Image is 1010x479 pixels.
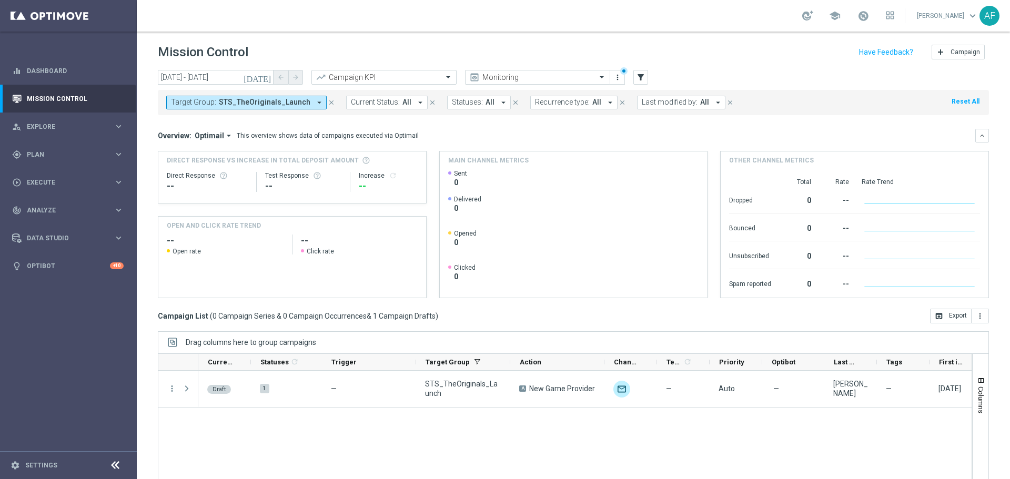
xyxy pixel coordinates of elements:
span: A [519,385,526,392]
i: close [429,99,436,106]
div: Row Groups [186,338,316,346]
span: Opened [454,229,477,238]
i: more_vert [976,312,984,320]
button: Recurrence type: All arrow_drop_down [530,96,618,109]
span: 0 [454,203,481,213]
div: track_changes Analyze keyboard_arrow_right [12,206,124,215]
button: more_vert [167,384,177,393]
i: refresh [389,171,397,180]
span: Columns [977,386,985,413]
span: Trigger [331,358,357,366]
div: AF [979,6,999,26]
i: arrow_drop_down [605,98,615,107]
div: -- [265,180,341,192]
span: Statuses: [452,98,483,107]
span: Click rate [307,247,334,256]
span: school [829,10,841,22]
div: -- [824,191,849,208]
h4: OPEN AND CLICK RATE TREND [167,221,261,230]
i: close [726,99,734,106]
button: filter_alt [633,70,648,85]
div: lightbulb Optibot +10 [12,262,124,270]
h2: -- [167,235,284,247]
div: Analyze [12,206,114,215]
div: Mission Control [12,85,124,113]
span: STS_TheOriginals_Launch [425,379,501,398]
div: gps_fixed Plan keyboard_arrow_right [12,150,124,159]
span: Optibot [772,358,795,366]
div: This overview shows data of campaigns executed via Optimail [237,131,419,140]
span: Plan [27,151,114,158]
span: — [886,384,892,393]
i: arrow_forward [292,74,299,81]
div: equalizer Dashboard [12,67,124,75]
h4: Main channel metrics [448,156,529,165]
a: Mission Control [27,85,124,113]
span: Auto [719,384,735,393]
div: 0 [784,274,811,291]
i: keyboard_arrow_right [114,149,124,159]
i: lightbulb [12,261,22,271]
span: & [367,312,371,320]
button: close [327,97,336,108]
i: keyboard_arrow_right [114,177,124,187]
div: 0 [784,219,811,236]
div: Optibot [12,252,124,280]
i: keyboard_arrow_down [978,132,986,139]
span: — [331,384,337,393]
i: arrow_back [277,74,285,81]
button: Target Group: STS_TheOriginals_Launch arrow_drop_down [166,96,327,109]
div: Bounced [729,219,771,236]
a: Dashboard [27,57,124,85]
div: Test Response [265,171,341,180]
span: All [592,98,601,107]
button: Data Studio keyboard_arrow_right [12,234,124,242]
span: STS_TheOriginals_Launch [219,98,310,107]
button: Current Status: All arrow_drop_down [346,96,428,109]
i: preview [469,72,480,83]
i: gps_fixed [12,150,22,159]
div: 09 Oct 2025, Thursday [938,384,961,393]
span: 0 [454,238,477,247]
div: Press SPACE to select this row. [158,371,198,407]
button: open_in_browser Export [930,309,972,323]
span: Optimail [195,131,224,140]
span: Statuses [260,358,289,366]
i: keyboard_arrow_right [114,233,124,243]
i: refresh [683,358,692,366]
div: -- [824,219,849,236]
span: — [666,384,672,393]
i: trending_up [316,72,326,83]
div: Dropped [729,191,771,208]
span: Direct Response VS Increase In Total Deposit Amount [167,156,359,165]
i: more_vert [613,73,622,81]
div: Plan [12,150,114,159]
i: add [936,48,945,56]
button: add Campaign [932,45,985,59]
i: arrow_drop_down [315,98,324,107]
h1: Mission Control [158,45,248,60]
div: Unsubscribed [729,247,771,263]
span: Current Status: [351,98,400,107]
span: Draft [213,386,226,393]
button: Mission Control [12,95,124,103]
div: Explore [12,122,114,131]
i: arrow_drop_down [499,98,508,107]
i: settings [11,461,20,470]
div: Rate [824,178,849,186]
span: — [773,384,779,393]
button: close [618,97,627,108]
span: Clicked [454,263,476,272]
button: Reset All [951,96,981,107]
div: Rate Trend [862,178,980,186]
div: Spam reported [729,274,771,291]
div: play_circle_outline Execute keyboard_arrow_right [12,178,124,187]
button: more_vert [612,71,623,84]
h4: Other channel metrics [729,156,814,165]
span: 0 Campaign Series & 0 Campaign Occurrences [213,311,367,321]
i: refresh [290,358,299,366]
i: arrow_drop_down [416,98,425,107]
span: Data Studio [27,235,114,241]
